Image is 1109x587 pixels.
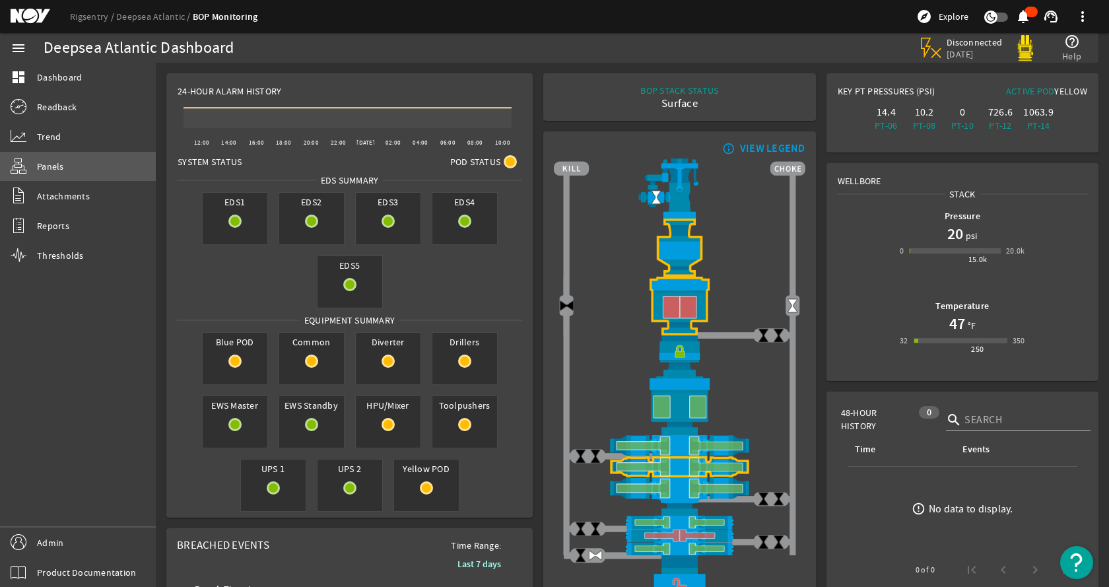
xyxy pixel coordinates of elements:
h1: 20 [947,223,963,244]
div: 32 [900,334,908,347]
text: 08:00 [467,139,483,147]
span: EDS2 [279,193,344,211]
span: Readback [37,100,77,114]
span: Explore [939,10,968,23]
div: 20.0k [1006,244,1025,258]
img: PipeRamClose.png [554,529,805,542]
span: Reports [37,219,69,232]
img: Valve2Open.png [785,298,800,314]
span: Breached Events [177,538,269,552]
span: Time Range: [440,539,512,552]
span: Toolpushers [432,396,497,415]
text: 20:00 [304,139,319,147]
mat-icon: notifications [1015,9,1031,24]
div: 250 [971,343,984,356]
div: 1063.9 [1022,106,1055,119]
text: 16:00 [249,139,264,147]
img: ValveClose.png [588,522,603,537]
span: [DATE] [947,48,1003,60]
span: EDS1 [203,193,267,211]
img: ValveClose.png [756,491,771,506]
b: Temperature [935,300,989,312]
img: RiserConnectorLock.png [554,335,805,377]
mat-icon: info_outline [720,143,735,154]
span: HPU/Mixer [356,396,420,415]
mat-icon: menu [11,40,26,56]
span: Stack [945,188,980,201]
img: ValveClose.png [573,449,588,464]
img: ValveClose.png [771,491,786,506]
img: Valve2Open.png [649,190,664,205]
span: psi [963,229,978,242]
a: BOP Monitoring [193,11,258,23]
div: PT-06 [869,119,902,132]
span: Yellow [1054,85,1087,97]
text: 14:00 [221,139,236,147]
button: more_vert [1067,1,1098,32]
span: Common [279,333,344,351]
div: 15.0k [968,253,988,266]
img: LowerAnnularClose.png [554,277,805,335]
span: Pod Status [450,155,501,168]
img: ValveClose.png [588,449,603,464]
div: 0 [919,406,939,419]
span: EDS5 [318,256,382,275]
img: ValveClose.png [771,328,786,343]
mat-icon: support_agent [1043,9,1059,24]
span: Product Documentation [37,566,136,579]
span: Panels [37,160,64,173]
span: °F [965,319,976,332]
div: PT-12 [984,119,1017,132]
div: Wellbore [827,164,1098,188]
span: Help [1062,50,1081,63]
div: Time [853,442,945,457]
div: Time [855,442,875,457]
h1: 47 [949,313,965,334]
text: [DATE] [356,139,375,147]
img: ShearRamOpen.png [554,435,805,456]
mat-icon: error_outline [912,502,925,516]
img: LowerAnnularOpen.png [554,376,805,434]
div: 0 [946,106,979,119]
img: ValveClose.png [573,548,588,563]
span: 24-Hour Alarm History [178,85,281,98]
img: Valve2Close.png [559,298,574,314]
span: Attachments [37,190,90,203]
div: VIEW LEGEND [740,142,805,155]
img: RiserAdapter.png [554,158,805,219]
img: ValveClose.png [771,535,786,550]
img: ShearRamOpen.png [554,477,805,499]
div: Events [962,442,990,457]
div: PT-08 [908,119,941,132]
span: Disconnected [947,36,1003,48]
img: PipeRamOpen.png [554,516,805,529]
div: PT-10 [946,119,979,132]
span: Thresholds [37,249,84,262]
button: Open Resource Center [1060,546,1093,579]
text: 22:00 [331,139,346,147]
b: Pressure [945,210,980,223]
span: 48-Hour History [841,406,912,432]
div: 0 of 0 [916,563,935,576]
span: System Status [178,155,242,168]
img: ShearRamOpen.png [554,456,805,477]
img: ValveClose.png [756,328,771,343]
div: PT-14 [1022,119,1055,132]
img: BopBodyShearBottom.png [554,499,805,516]
span: UPS 2 [318,460,382,478]
span: EWS Master [203,396,267,415]
img: ValveClose.png [573,522,588,537]
mat-icon: dashboard [11,69,26,85]
input: Search [964,412,1080,428]
span: Blue POD [203,333,267,351]
span: Drillers [432,333,497,351]
div: BOP STACK STATUS [640,84,718,97]
div: 10.2 [908,106,941,119]
i: search [946,412,962,428]
text: 02:00 [386,139,401,147]
mat-icon: explore [916,9,932,24]
div: Events [960,442,1067,457]
text: 18:00 [276,139,291,147]
text: 06:00 [440,139,455,147]
a: Rigsentry [70,11,116,22]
